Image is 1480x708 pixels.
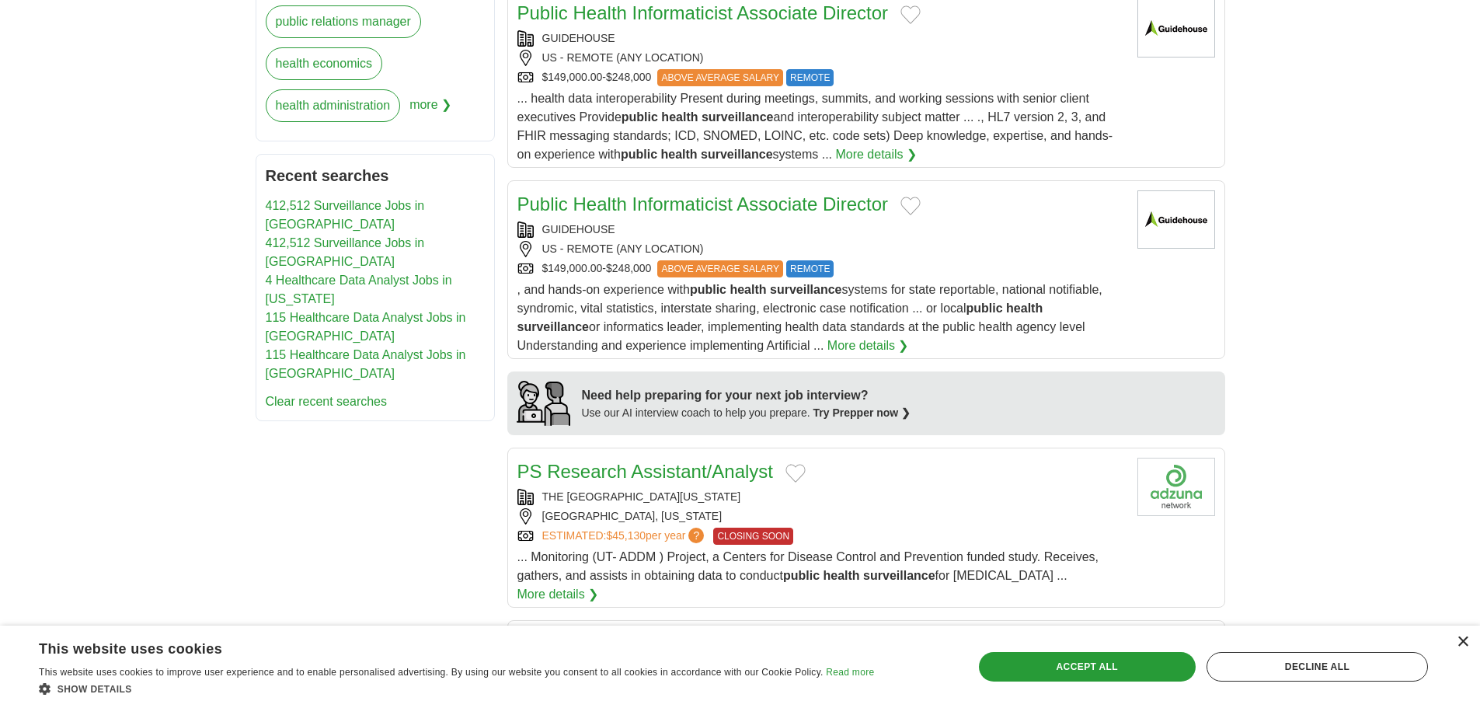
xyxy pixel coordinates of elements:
[979,652,1196,682] div: Accept all
[517,508,1125,525] div: [GEOGRAPHIC_DATA], [US_STATE]
[542,32,615,44] a: GUIDEHOUSE
[824,569,860,582] strong: health
[661,110,698,124] strong: health
[785,464,806,483] button: Add to favorite jobs
[713,528,793,545] span: CLOSING SOON
[701,148,773,161] strong: surveillance
[266,5,421,38] a: public relations manager
[786,69,834,86] span: REMOTE
[786,260,834,277] span: REMOTE
[827,337,909,355] a: More details ❯
[660,148,697,161] strong: health
[657,260,783,277] span: ABOVE AVERAGE SALARY
[266,348,466,380] a: 115 Healthcare Data Analyst Jobs in [GEOGRAPHIC_DATA]
[690,283,726,296] strong: public
[517,550,1099,582] span: ... Monitoring (UT- ADDM ) Project, a Centers for Disease Control and Prevention funded study. Re...
[730,283,766,296] strong: health
[517,489,1125,505] div: THE [GEOGRAPHIC_DATA][US_STATE]
[783,569,820,582] strong: public
[582,405,911,421] div: Use our AI interview coach to help you prepare.
[621,148,657,161] strong: public
[1207,652,1428,682] div: Decline all
[770,283,842,296] strong: surveillance
[517,2,889,23] a: Public Health Informaticist Associate Director
[517,260,1125,277] div: $149,000.00-$248,000
[517,283,1102,352] span: , and hands-on experience with systems for state reportable, national notifiable, syndromic, vita...
[39,681,874,696] div: Show details
[900,197,921,215] button: Add to favorite jobs
[517,92,1113,161] span: ... health data interoperability Present during meetings, summits, and working sessions with seni...
[266,199,425,231] a: 412,512 Surveillance Jobs in [GEOGRAPHIC_DATA]
[622,110,658,124] strong: public
[813,406,911,419] a: Try Prepper now ❯
[266,395,388,408] a: Clear recent searches
[900,5,921,24] button: Add to favorite jobs
[266,47,383,80] a: health economics
[57,684,132,695] span: Show details
[517,69,1125,86] div: $149,000.00-$248,000
[517,585,599,604] a: More details ❯
[606,529,646,542] span: $45,130
[835,145,917,164] a: More details ❯
[266,311,466,343] a: 115 Healthcare Data Analyst Jobs in [GEOGRAPHIC_DATA]
[517,461,773,482] a: PS Research Assistant/Analyst
[542,223,615,235] a: GUIDEHOUSE
[517,241,1125,257] div: US - REMOTE (ANY LOCATION)
[39,635,835,658] div: This website uses cookies
[688,528,704,543] span: ?
[1457,637,1468,648] div: Close
[266,164,485,187] h2: Recent searches
[266,89,401,122] a: health administration
[517,320,590,333] strong: surveillance
[266,236,425,268] a: 412,512 Surveillance Jobs in [GEOGRAPHIC_DATA]
[1137,190,1215,249] img: Guidehouse logo
[1006,302,1043,315] strong: health
[702,110,774,124] strong: surveillance
[1137,458,1215,516] img: Company logo
[266,274,452,305] a: 4 Healthcare Data Analyst Jobs in [US_STATE]
[542,528,708,545] a: ESTIMATED:$45,130per year?
[863,569,935,582] strong: surveillance
[966,302,1003,315] strong: public
[517,194,889,214] a: Public Health Informaticist Associate Director
[826,667,874,678] a: Read more, opens a new window
[409,89,451,131] span: more ❯
[657,69,783,86] span: ABOVE AVERAGE SALARY
[517,50,1125,66] div: US - REMOTE (ANY LOCATION)
[582,386,911,405] div: Need help preparing for your next job interview?
[39,667,824,678] span: This website uses cookies to improve user experience and to enable personalised advertising. By u...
